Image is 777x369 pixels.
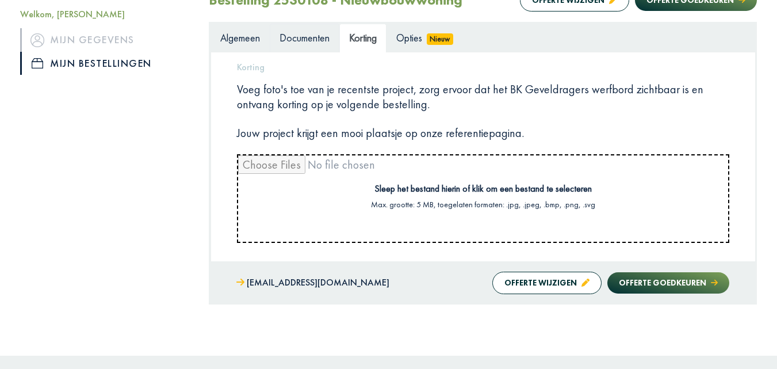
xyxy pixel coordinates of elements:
span: Documenten [280,31,330,44]
button: Offerte wijzigen [492,272,602,294]
p: Jouw project krijgt een mooi plaatsje op onze referentiepagina. [237,125,729,140]
a: iconMijn bestellingen [20,52,192,75]
a: [EMAIL_ADDRESS][DOMAIN_NAME] [236,275,389,291]
span: Nieuw [427,33,453,45]
a: iconMijn gegevens [20,28,192,51]
span: Korting [349,31,377,44]
h5: Korting [237,62,729,73]
button: Offerte goedkeuren [607,272,729,294]
img: icon [32,58,43,69]
img: icon [30,33,44,47]
h5: Welkom, [PERSON_NAME] [20,9,192,20]
span: Opties [396,31,422,44]
ul: Tabs [210,24,755,52]
span: Algemeen [220,31,260,44]
p: Voeg foto's toe van je recentste project, zorg ervoor dat het BK Geveldragers werfbord zichtbaar ... [237,82,729,112]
